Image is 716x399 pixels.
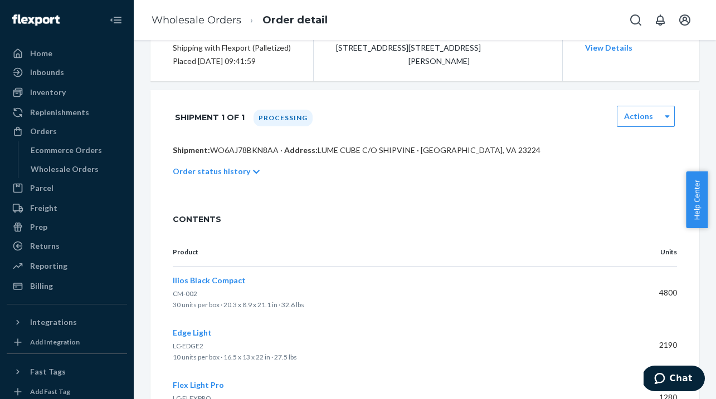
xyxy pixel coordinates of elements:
[262,14,328,26] a: Order detail
[254,110,313,126] div: Processing
[7,336,127,349] a: Add Integration
[686,171,708,228] button: Help Center
[7,218,127,236] a: Prep
[173,214,677,225] span: CONTENTS
[25,160,128,178] a: Wholesale Orders
[7,237,127,255] a: Returns
[7,63,127,81] a: Inbounds
[30,48,52,59] div: Home
[173,275,246,285] span: Ilios Black Compact
[30,87,66,98] div: Inventory
[173,145,210,155] span: Shipment:
[173,299,612,311] p: 30 units per box · 20.3 x 8.9 x 21.1 in · 32.6 lbs
[175,106,245,129] h1: Shipment 1 of 1
[105,9,127,31] button: Close Navigation
[25,141,128,159] a: Ecommerce Orders
[624,111,653,122] label: Actions
[7,257,127,275] a: Reporting
[30,387,70,396] div: Add Fast Tag
[630,287,677,298] p: 4800
[30,183,53,194] div: Parcel
[7,277,127,295] a: Billing
[173,380,224,390] span: Flex Light Pro
[173,145,677,156] p: WO6AJ78BKN8AA · LUME CUBE C/O SHIPVINE · [GEOGRAPHIC_DATA], VA 23224
[630,339,677,351] p: 2190
[31,164,99,175] div: Wholesale Orders
[30,280,53,292] div: Billing
[7,179,127,197] a: Parcel
[7,313,127,331] button: Integrations
[30,126,57,137] div: Orders
[30,67,64,78] div: Inbounds
[31,145,102,156] div: Ecommerce Orders
[585,43,632,52] a: View Details
[173,328,212,337] span: Edge Light
[173,352,612,363] p: 10 units per box · 16.5 x 13 x 22 in · 27.5 lbs
[173,55,291,68] div: Placed [DATE] 09:41:59
[649,9,671,31] button: Open notifications
[30,240,60,252] div: Returns
[30,260,67,272] div: Reporting
[143,4,337,37] ol: breadcrumbs
[30,203,57,214] div: Freight
[7,122,127,140] a: Orders
[173,247,612,257] p: Product
[152,14,241,26] a: Wholesale Orders
[625,9,647,31] button: Open Search Box
[408,29,506,66] span: LUME CUBE C/O SHIPVINE [STREET_ADDRESS][PERSON_NAME]
[30,366,66,377] div: Fast Tags
[173,275,246,286] button: Ilios Black Compact
[284,145,318,155] span: Address:
[173,166,250,177] p: Order status history
[173,41,291,55] p: Shipping with Flexport (Palletized)
[7,83,127,101] a: Inventory
[30,317,77,328] div: Integrations
[7,363,127,381] button: Fast Tags
[7,104,127,121] a: Replenishments
[30,107,89,118] div: Replenishments
[7,199,127,217] a: Freight
[173,327,212,338] button: Edge Light
[30,221,47,233] div: Prep
[644,366,705,393] iframe: Opens a widget where you can chat to one of our agents
[173,342,203,350] span: LC-EDGE2
[7,385,127,398] a: Add Fast Tag
[173,380,224,391] button: Flex Light Pro
[7,45,127,62] a: Home
[630,247,677,257] p: Units
[173,289,197,298] span: CM-002
[674,9,696,31] button: Open account menu
[12,14,60,26] img: Flexport logo
[30,337,80,347] div: Add Integration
